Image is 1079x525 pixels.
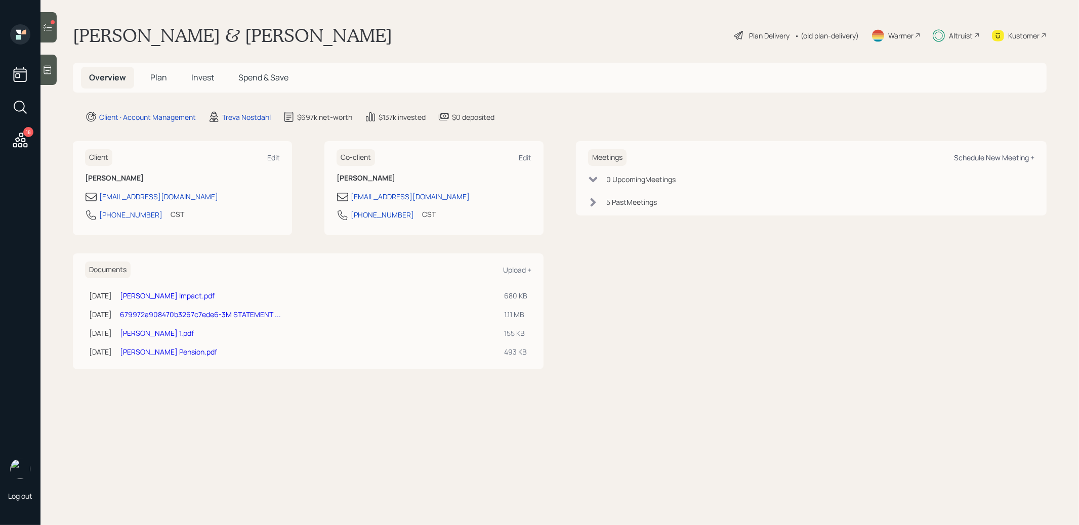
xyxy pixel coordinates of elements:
div: [DATE] [89,309,112,320]
div: Plan Delivery [749,30,790,41]
img: treva-nostdahl-headshot.png [10,459,30,479]
div: Schedule New Meeting + [954,153,1034,162]
h1: [PERSON_NAME] & [PERSON_NAME] [73,24,392,47]
span: Plan [150,72,167,83]
div: 18 [23,127,33,137]
h6: [PERSON_NAME] [337,174,531,183]
span: Spend & Save [238,72,288,83]
div: CST [171,209,184,220]
div: [DATE] [89,346,112,357]
div: 155 KB [504,328,527,338]
div: Altruist [949,30,973,41]
div: [DATE] [89,290,112,301]
div: $697k net-worth [297,112,352,122]
h6: Client [85,149,112,166]
a: [PERSON_NAME] Pension.pdf [120,347,217,357]
div: Client · Account Management [99,112,196,122]
div: $0 deposited [452,112,494,122]
div: 0 Upcoming Meeting s [606,174,676,185]
div: [EMAIL_ADDRESS][DOMAIN_NAME] [351,191,470,202]
span: Invest [191,72,214,83]
div: Edit [519,153,531,162]
div: [EMAIL_ADDRESS][DOMAIN_NAME] [99,191,218,202]
div: 493 KB [504,346,527,357]
h6: Documents [85,261,131,278]
div: CST [422,209,436,220]
a: [PERSON_NAME] Impact.pdf [120,291,215,300]
a: 679972a908470b3267c7ede6-3M STATEMENT ... [120,310,281,319]
div: [PHONE_NUMBER] [99,209,162,220]
div: • (old plan-delivery) [795,30,859,41]
span: Overview [89,72,126,83]
h6: Co-client [337,149,375,166]
div: Edit [267,153,280,162]
div: Treva Nostdahl [222,112,271,122]
h6: Meetings [588,149,627,166]
h6: [PERSON_NAME] [85,174,280,183]
div: Upload + [503,265,531,275]
div: Log out [8,491,32,501]
div: [DATE] [89,328,112,338]
div: Warmer [888,30,914,41]
div: 680 KB [504,290,527,301]
div: Kustomer [1008,30,1040,41]
div: [PHONE_NUMBER] [351,209,414,220]
div: 5 Past Meeting s [606,197,657,207]
a: [PERSON_NAME] 1.pdf [120,328,194,338]
div: 1.11 MB [504,309,527,320]
div: $137k invested [379,112,426,122]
